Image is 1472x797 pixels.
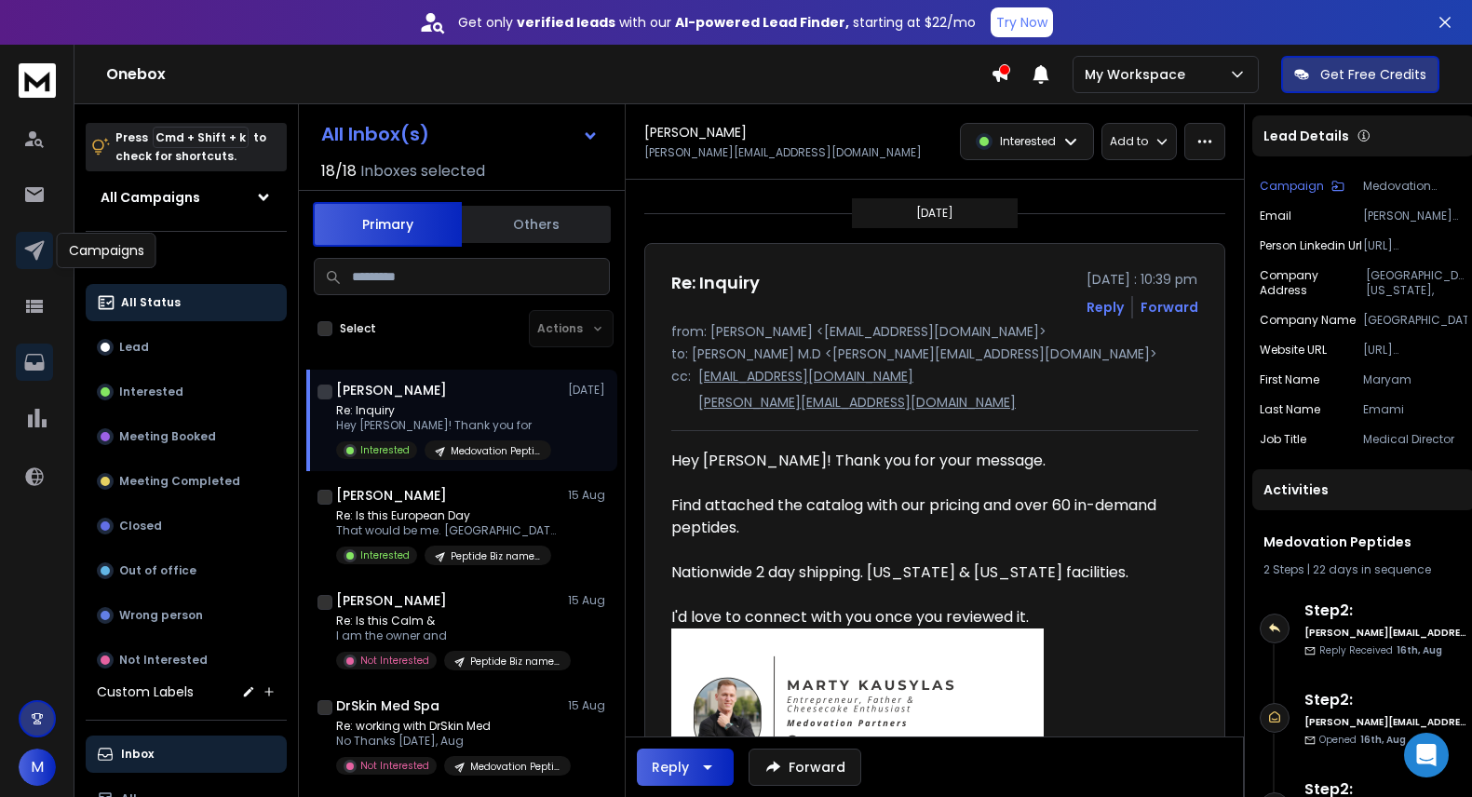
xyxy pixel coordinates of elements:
h1: All Campaigns [101,188,200,207]
p: Campaign [1260,179,1324,194]
p: to: [PERSON_NAME] M.D <[PERSON_NAME][EMAIL_ADDRESS][DOMAIN_NAME]> [671,344,1198,363]
p: Job Title [1260,432,1306,447]
span: Cmd + Shift + k [153,127,249,148]
p: Re: Is this Calm & [336,614,560,628]
span: 18 / 18 [321,160,357,182]
p: from: [PERSON_NAME] <[EMAIL_ADDRESS][DOMAIN_NAME]> [671,322,1198,341]
button: Inbox [86,736,287,773]
p: Interested [360,548,410,562]
button: Reply [1087,298,1124,317]
p: Last Name [1260,402,1320,417]
p: Add to [1110,134,1148,149]
p: Re: Inquiry [336,403,551,418]
button: Others [462,204,611,245]
span: 22 days in sequence [1313,561,1431,577]
div: Campaigns [57,233,156,268]
p: Not Interested [360,654,429,668]
div: Forward [1141,298,1198,317]
p: [PERSON_NAME][EMAIL_ADDRESS][DOMAIN_NAME] [698,393,1016,412]
button: Primary [313,202,462,247]
div: I'd love to connect with you once you reviewed it. [671,606,1183,628]
button: M [19,749,56,786]
p: 15 Aug [568,488,610,503]
p: Peptide Biz name only Redo [470,655,560,669]
p: Hey [PERSON_NAME]! Thank you for [336,418,551,433]
p: [GEOGRAPHIC_DATA], [US_STATE], [GEOGRAPHIC_DATA] [1366,268,1467,298]
p: That would be me. [GEOGRAPHIC_DATA] [336,523,560,538]
h1: [PERSON_NAME] [336,486,447,505]
p: Inbox [121,747,154,762]
span: 16th, Aug [1397,643,1442,657]
button: All Status [86,284,287,321]
p: Maryam [1363,372,1467,387]
div: Find attached the catalog with our pricing and over 60 in-demand peptides. [671,494,1183,539]
h1: Onebox [106,63,991,86]
button: All Campaigns [86,179,287,216]
p: Lead Details [1263,127,1349,145]
p: [DATE] [568,383,610,398]
p: Interested [360,443,410,457]
button: Not Interested [86,642,287,679]
div: Reply [652,758,689,777]
button: Reply [637,749,734,786]
p: Reply Received [1319,643,1442,657]
p: Medovation Peptides [470,760,560,774]
h6: [PERSON_NAME][EMAIL_ADDRESS][DOMAIN_NAME] [1304,626,1467,640]
h1: [PERSON_NAME] [644,123,747,142]
span: 16th, Aug [1360,733,1406,747]
h3: Custom Labels [97,682,194,701]
p: cc: [671,367,691,412]
p: All Status [121,295,181,310]
h1: [PERSON_NAME] [336,381,447,399]
button: Interested [86,373,287,411]
p: Medovation Peptides [1363,179,1467,194]
p: Interested [1000,134,1056,149]
p: Lead [119,340,149,355]
p: Medical Director [1363,432,1467,447]
button: Out of office [86,552,287,589]
h1: All Inbox(s) [321,125,429,143]
p: Opened [1319,733,1406,747]
button: Try Now [991,7,1053,37]
button: All Inbox(s) [306,115,614,153]
p: Medovation Peptides [451,444,540,458]
p: Interested [119,385,183,399]
div: Hey [PERSON_NAME]! Thank you for your message. [671,450,1183,472]
p: Try Now [996,13,1047,32]
p: Meeting Completed [119,474,240,489]
h6: Step 2 : [1304,600,1467,622]
p: Not Interested [119,653,208,668]
p: Meeting Booked [119,429,216,444]
p: Email [1260,209,1291,223]
p: No Thanks [DATE], Aug [336,734,560,749]
p: [PERSON_NAME][EMAIL_ADDRESS][DOMAIN_NAME] [1363,209,1467,223]
div: | [1263,562,1464,577]
h1: [PERSON_NAME] [336,591,447,610]
p: Wrong person [119,608,203,623]
div: Nationwide 2 day shipping. [US_STATE] & [US_STATE] facilities. [671,561,1183,584]
span: 2 Steps [1263,561,1304,577]
label: Select [340,321,376,336]
p: Website URL [1260,343,1327,358]
strong: AI-powered Lead Finder, [675,13,849,32]
p: I am the owner and [336,628,560,643]
p: Re: Is this European Day [336,508,560,523]
strong: verified leads [517,13,615,32]
button: Wrong person [86,597,287,634]
p: 15 Aug [568,593,610,608]
h3: Inboxes selected [360,160,485,182]
img: logo [19,63,56,98]
button: Forward [749,749,861,786]
p: [DATE] : 10:39 pm [1087,270,1198,289]
p: Press to check for shortcuts. [115,128,266,166]
h6: [PERSON_NAME][EMAIL_ADDRESS][DOMAIN_NAME] [1304,715,1467,729]
p: Company Address [1260,268,1366,298]
p: Not Interested [360,759,429,773]
button: Meeting Booked [86,418,287,455]
button: Get Free Credits [1281,56,1439,93]
h1: DrSkin Med Spa [336,696,439,715]
p: [DATE] [916,206,953,221]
